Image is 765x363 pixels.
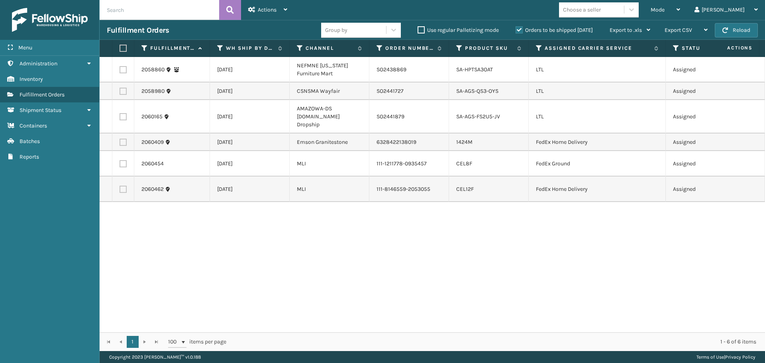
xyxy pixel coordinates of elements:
td: FedEx Home Delivery [529,177,666,202]
td: MLI [290,151,369,177]
td: [DATE] [210,57,290,82]
a: 1424M [456,139,473,145]
a: CEL12F [456,186,474,192]
div: Group by [325,26,347,34]
label: Channel [306,45,354,52]
a: SA-AGS-QS3-OYS [456,88,498,94]
td: MLI [290,177,369,202]
label: Order Number [385,45,433,52]
a: CEL8F [456,160,472,167]
span: Menu [18,44,32,51]
td: 111-8146559-2053055 [369,177,449,202]
span: Export CSV [665,27,692,33]
a: 2060409 [141,138,164,146]
td: [DATE] [210,151,290,177]
span: Containers [20,122,47,129]
a: SA-HPTSA3OAT [456,66,493,73]
td: SO2441727 [369,82,449,100]
div: | [696,351,755,363]
td: Assigned [666,177,745,202]
a: 1 [127,336,139,348]
a: 2060165 [141,113,163,121]
a: SA-AGS-FS2U5-JV [456,113,500,120]
td: AMAZOWA-DS [DOMAIN_NAME] Dropship [290,100,369,133]
div: 1 - 6 of 6 items [237,338,756,346]
td: Assigned [666,133,745,151]
a: Privacy Policy [725,354,755,360]
td: Assigned [666,151,745,177]
label: Product SKU [465,45,513,52]
td: [DATE] [210,133,290,151]
span: Reports [20,153,39,160]
td: Assigned [666,57,745,82]
label: Use regular Palletizing mode [418,27,499,33]
span: Export to .xls [610,27,642,33]
td: [DATE] [210,100,290,133]
span: Actions [702,41,757,55]
span: 100 [168,338,180,346]
td: [DATE] [210,82,290,100]
p: Copyright 2023 [PERSON_NAME]™ v 1.0.188 [109,351,201,363]
span: Inventory [20,76,43,82]
td: 111-1211778-0935457 [369,151,449,177]
label: Status [682,45,730,52]
td: LTL [529,57,666,82]
td: LTL [529,100,666,133]
td: SO2438869 [369,57,449,82]
td: NEFMNE [US_STATE] Furniture Mart [290,57,369,82]
a: 2060462 [141,185,164,193]
span: Fulfillment Orders [20,91,65,98]
span: Mode [651,6,665,13]
label: WH Ship By Date [226,45,274,52]
td: FedEx Ground [529,151,666,177]
td: Emson Granitestone [290,133,369,151]
td: FedEx Home Delivery [529,133,666,151]
span: Administration [20,60,57,67]
div: Choose a seller [563,6,601,14]
span: Shipment Status [20,107,61,114]
label: Assigned Carrier Service [545,45,650,52]
td: [DATE] [210,177,290,202]
h3: Fulfillment Orders [107,26,169,35]
label: Fulfillment Order Id [150,45,194,52]
img: logo [12,8,88,32]
a: 2058980 [141,87,165,95]
a: Terms of Use [696,354,724,360]
td: Assigned [666,82,745,100]
td: SO2441879 [369,100,449,133]
a: 2058860 [141,66,165,74]
button: Reload [715,23,758,37]
label: Orders to be shipped [DATE] [516,27,593,33]
td: CSNSMA Wayfair [290,82,369,100]
span: items per page [168,336,226,348]
span: Batches [20,138,40,145]
td: 6328422138019 [369,133,449,151]
td: Assigned [666,100,745,133]
a: 2060454 [141,160,164,168]
span: Actions [258,6,277,13]
td: LTL [529,82,666,100]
